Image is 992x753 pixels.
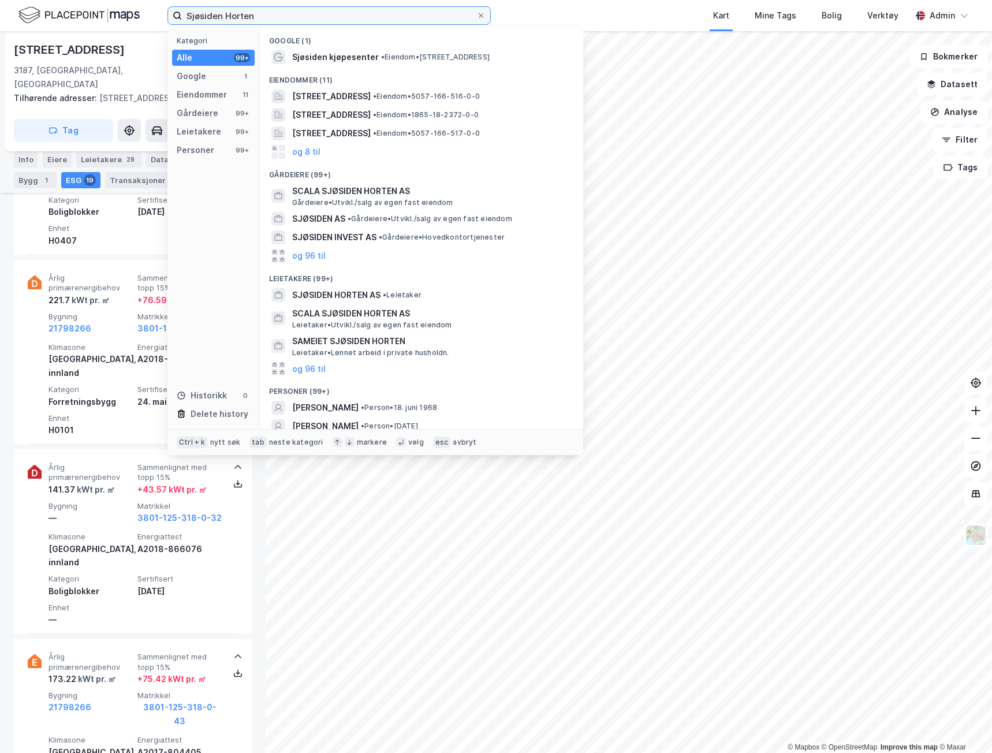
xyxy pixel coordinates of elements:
span: Eiendom • [STREET_ADDRESS] [381,53,490,62]
span: SJØSIDEN AS [292,212,345,226]
span: Klimasone [49,532,133,542]
span: Enhet [49,223,133,233]
button: 3801-125-318-0-47 [137,322,222,336]
div: 3187, [GEOGRAPHIC_DATA], [GEOGRAPHIC_DATA] [14,64,192,91]
div: Delete history [191,407,248,421]
button: 21798266 [49,700,91,714]
div: Leietakere (99+) [260,265,583,286]
div: Eiendommer (11) [260,66,583,87]
a: Mapbox [788,743,819,751]
div: — [49,613,133,627]
span: Matrikkel [137,691,222,700]
div: Admin [930,9,955,23]
span: Sammenlignet med topp 15% [137,463,222,483]
span: • [361,403,364,412]
div: Historikk [177,389,227,402]
button: og 96 til [292,249,326,263]
div: [STREET_ADDRESS] [14,91,243,105]
div: [DATE] [137,205,222,219]
div: 173.22 [49,672,116,686]
span: Kategori [49,195,133,205]
div: Boligblokker [49,584,133,598]
div: Eiere [43,151,72,167]
div: Bygg [14,172,57,188]
div: 99+ [234,146,250,155]
span: • [348,214,351,223]
span: Tilhørende adresser: [14,93,99,103]
div: markere [357,438,387,447]
span: SCALA SJØSIDEN HORTEN AS [292,307,569,320]
span: Enhet [49,413,133,423]
div: H0407 [49,234,133,248]
div: Gårdeiere (99+) [260,161,583,182]
span: [STREET_ADDRESS] [292,126,371,140]
div: nytt søk [210,438,241,447]
div: Verktøy [867,9,898,23]
span: [PERSON_NAME] [292,401,359,415]
div: kWt pr. ㎡ [75,483,115,497]
span: [PERSON_NAME] [292,419,359,433]
div: 28 [124,154,137,165]
div: 1 [241,72,250,81]
span: [STREET_ADDRESS] [292,108,371,122]
span: Energiattest [137,532,222,542]
div: Leietakere [76,151,141,167]
span: Leietaker • Utvikl./salg av egen fast eiendom [292,320,452,330]
div: H0101 [49,423,133,437]
button: og 8 til [292,145,320,159]
div: Gårdeiere [177,106,218,120]
button: 21798266 [49,322,91,336]
div: + 43.57 kWt pr. ㎡ [137,483,207,497]
div: Google (1) [260,27,583,48]
div: Kart [713,9,729,23]
span: Matrikkel [137,501,222,511]
span: Årlig primærenergibehov [49,652,133,672]
a: Improve this map [881,743,938,751]
span: • [373,110,376,119]
div: [GEOGRAPHIC_DATA], innland [49,352,133,380]
span: Energiattest [137,342,222,352]
div: 99+ [234,127,250,136]
div: [GEOGRAPHIC_DATA], innland [49,542,133,570]
div: Eiendommer [177,88,227,102]
span: [STREET_ADDRESS] [292,90,371,103]
span: Person • 18. juni 1968 [361,403,437,412]
span: Gårdeiere • Utvikl./salg av egen fast eiendom [292,198,453,207]
div: 24. mai 2018 [137,395,222,409]
img: Z [965,524,987,546]
button: Filter [932,128,987,151]
span: Gårdeiere • Utvikl./salg av egen fast eiendom [348,214,512,223]
button: og 96 til [292,361,326,375]
div: 99+ [234,53,250,62]
div: Info [14,151,38,167]
span: Sammenlignet med topp 15% [137,652,222,672]
span: • [379,233,382,241]
span: • [373,129,376,137]
div: Forretningsbygg [49,395,133,409]
div: — [49,511,133,525]
span: • [373,92,376,100]
span: Gårdeiere • Hovedkontortjenester [379,233,505,242]
div: [STREET_ADDRESS] [14,40,127,59]
span: Kategori [49,385,133,394]
span: SCALA SJØSIDEN HORTEN AS [292,184,569,198]
div: 1 [40,174,52,186]
span: Bygning [49,691,133,700]
div: kWt pr. ㎡ [76,672,116,686]
button: Tags [934,156,987,179]
img: logo.f888ab2527a4732fd821a326f86c7f29.svg [18,5,140,25]
div: + 76.59 kWt pr. ㎡ [137,293,207,307]
div: 0 [241,391,250,400]
span: Sammenlignet med topp 15% [137,273,222,293]
div: Boligblokker [49,205,133,219]
span: Enhet [49,603,133,613]
span: Eiendom • 1865-18-2372-0-0 [373,110,479,120]
span: SAMEIET SJØSIDEN HORTEN [292,334,569,348]
span: Sertifisert [137,574,222,584]
input: Søk på adresse, matrikkel, gårdeiere, leietakere eller personer [182,7,476,24]
div: 19 [84,174,96,186]
span: Matrikkel [137,312,222,322]
a: OpenStreetMap [822,743,878,751]
div: Kontrollprogram for chat [934,698,992,753]
div: esc [433,437,451,448]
